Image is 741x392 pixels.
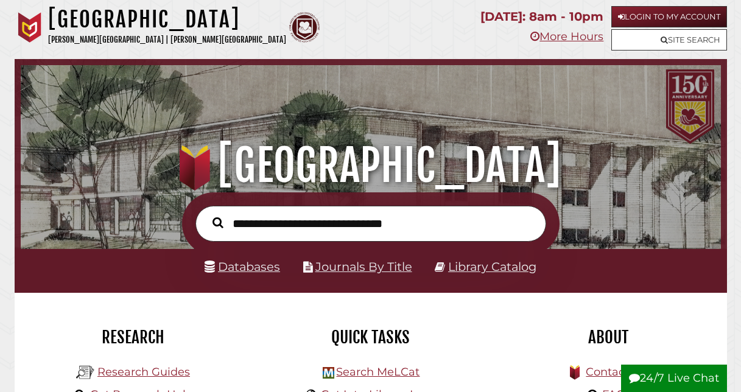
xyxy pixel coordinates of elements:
p: [DATE]: 8am - 10pm [480,6,603,27]
a: More Hours [530,30,603,43]
a: Contact Us [586,365,646,379]
img: Calvin University [15,12,45,43]
h1: [GEOGRAPHIC_DATA] [48,6,286,33]
img: Hekman Library Logo [76,363,94,382]
a: Journals By Title [315,259,412,274]
h2: Quick Tasks [261,327,480,348]
a: Search MeLCat [336,365,420,379]
a: Site Search [611,29,727,51]
h1: [GEOGRAPHIC_DATA] [32,139,710,192]
img: Calvin Theological Seminary [289,12,320,43]
a: Research Guides [97,365,190,379]
p: [PERSON_NAME][GEOGRAPHIC_DATA] | [PERSON_NAME][GEOGRAPHIC_DATA] [48,33,286,47]
a: Databases [205,259,280,274]
a: Library Catalog [448,259,536,274]
img: Hekman Library Logo [323,367,334,379]
button: Search [206,214,230,231]
h2: About [499,327,718,348]
i: Search [212,217,223,228]
a: Login to My Account [611,6,727,27]
h2: Research [24,327,243,348]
